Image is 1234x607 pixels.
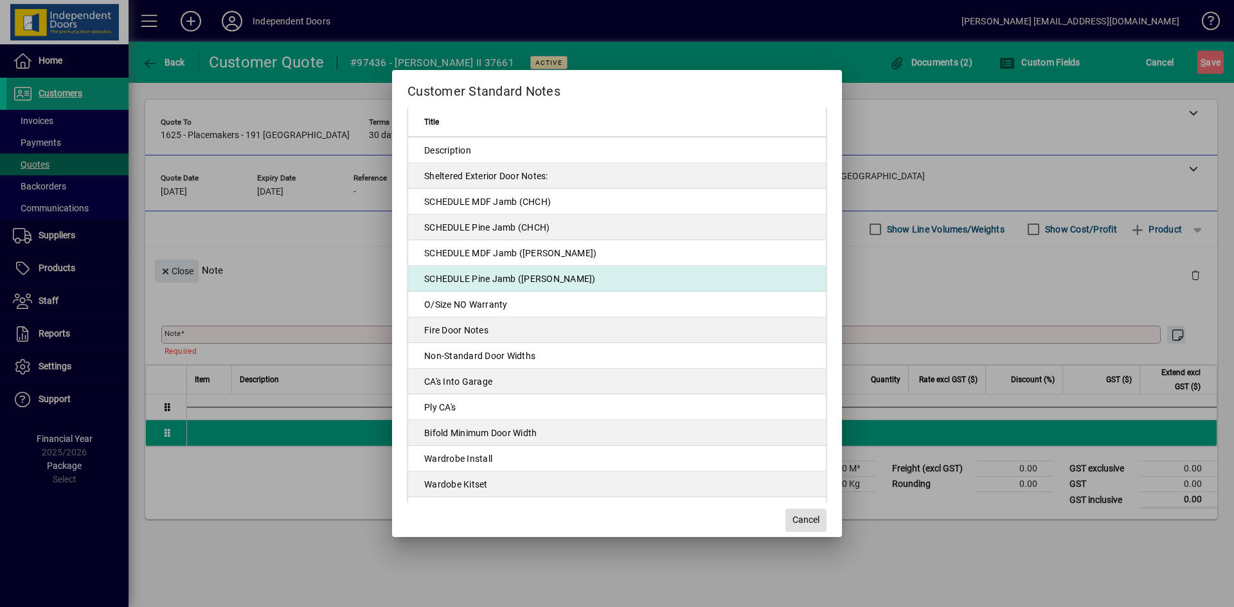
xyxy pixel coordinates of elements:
span: Title [424,115,439,129]
td: Description [408,137,826,163]
td: Wardobe Kitset [408,471,826,497]
td: SCHEDULE Pine Jamb (CHCH) [408,215,826,240]
td: SCHEDULE Pine Jamb ([PERSON_NAME]) [408,266,826,292]
td: Non-Standard Door Widths [408,343,826,369]
td: O/Size NO Warranty [408,292,826,317]
td: CA's Into Garage [408,369,826,394]
td: Wardrobe Install [408,446,826,471]
span: Cancel [792,513,819,527]
td: Ply CA's [408,394,826,420]
td: SCHEDULE MDF Jamb (CHCH) [408,189,826,215]
td: Fire Door Notes [408,317,826,343]
h2: Customer Standard Notes [392,70,842,107]
td: Bifold Minimum Door Width [408,420,826,446]
td: Sheltered Exterior Door Notes: [408,163,826,189]
button: Cancel [785,509,827,532]
td: SCHEDULE MDF Jamb ([PERSON_NAME]) [408,240,826,266]
td: 100% [PERSON_NAME]/Central [408,497,826,523]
